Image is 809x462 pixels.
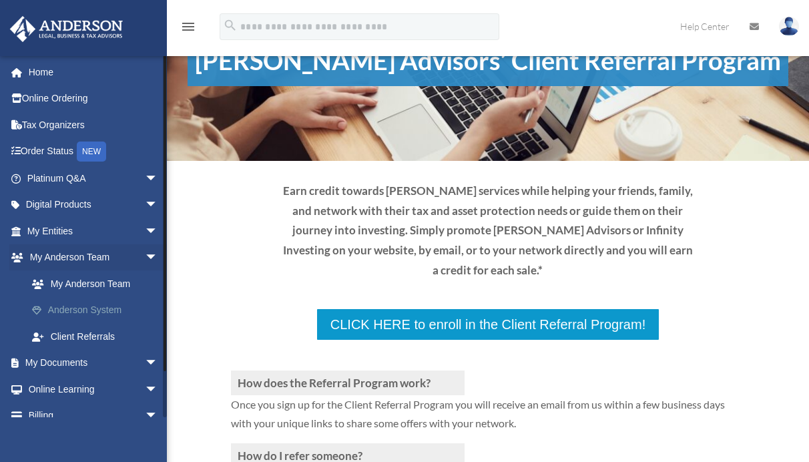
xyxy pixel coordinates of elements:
[9,192,178,218] a: Digital Productsarrow_drop_down
[19,297,178,324] a: Anderson System
[19,270,178,297] a: My Anderson Team
[145,244,172,272] span: arrow_drop_down
[9,138,178,166] a: Order StatusNEW
[9,244,178,271] a: My Anderson Teamarrow_drop_down
[77,142,106,162] div: NEW
[9,350,178,377] a: My Documentsarrow_drop_down
[9,218,178,244] a: My Entitiesarrow_drop_down
[9,403,178,429] a: Billingarrow_drop_down
[145,165,172,192] span: arrow_drop_down
[145,350,172,377] span: arrow_drop_down
[180,19,196,35] i: menu
[231,395,745,443] p: Once you sign up for the Client Referral Program you will receive an email from us within a few b...
[223,18,238,33] i: search
[145,218,172,245] span: arrow_drop_down
[779,17,799,36] img: User Pic
[231,371,465,395] h3: How does the Referral Program work?
[316,308,660,341] a: CLICK HERE to enroll in the Client Referral Program!
[9,59,178,85] a: Home
[19,323,172,350] a: Client Referrals
[9,376,178,403] a: Online Learningarrow_drop_down
[188,34,788,86] h1: [PERSON_NAME] Advisors’ Client Referral Program
[145,403,172,430] span: arrow_drop_down
[145,192,172,219] span: arrow_drop_down
[145,376,172,403] span: arrow_drop_down
[180,23,196,35] a: menu
[9,165,178,192] a: Platinum Q&Aarrow_drop_down
[9,85,178,112] a: Online Ordering
[6,16,127,42] img: Anderson Advisors Platinum Portal
[282,181,694,280] p: Earn credit towards [PERSON_NAME] services while helping your friends, family, and network with t...
[9,111,178,138] a: Tax Organizers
